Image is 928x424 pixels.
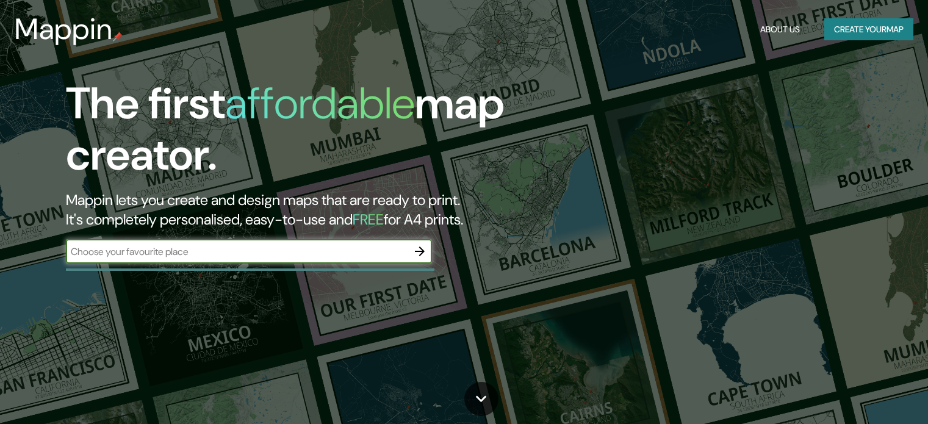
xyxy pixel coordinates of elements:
button: About Us [755,18,805,41]
h1: The first map creator. [66,78,530,190]
h5: FREE [353,210,384,229]
button: Create yourmap [824,18,913,41]
h1: affordable [225,75,415,132]
input: Choose your favourite place [66,245,408,259]
img: mappin-pin [113,32,123,41]
h3: Mappin [15,12,113,46]
h2: Mappin lets you create and design maps that are ready to print. It's completely personalised, eas... [66,190,530,229]
iframe: Help widget launcher [819,376,915,411]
